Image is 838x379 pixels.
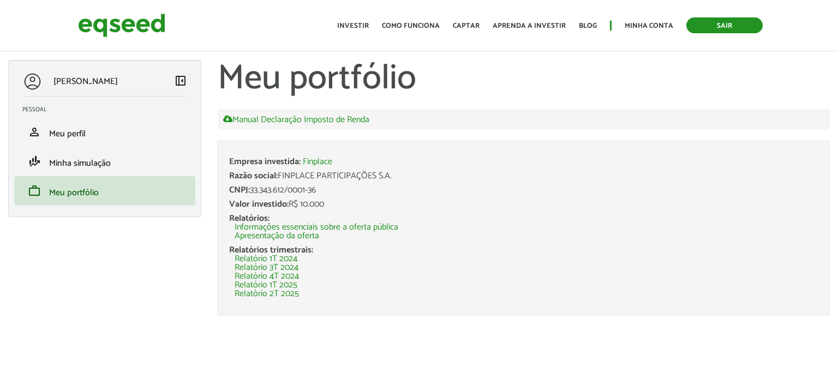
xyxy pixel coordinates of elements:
a: Finplace [303,158,332,166]
a: Como funciona [382,22,440,29]
p: [PERSON_NAME] [53,76,118,87]
div: FINPLACE PARTICIPAÇÕES S.A. [229,172,818,181]
a: personMeu perfil [22,125,187,139]
a: Sair [686,17,763,33]
a: finance_modeMinha simulação [22,155,187,168]
a: Manual Declaração Imposto de Renda [223,115,369,124]
h2: Pessoal [22,106,195,113]
a: Captar [453,22,480,29]
a: Relatório 4T 2024 [235,272,299,281]
span: person [28,125,41,139]
span: Razão social: [229,169,278,183]
div: R$ 10.000 [229,200,818,209]
a: Informações essenciais sobre a oferta pública [235,223,398,232]
span: Meu portfólio [49,185,99,200]
span: Meu perfil [49,127,86,141]
li: Meu portfólio [14,176,195,206]
a: workMeu portfólio [22,184,187,197]
li: Meu perfil [14,117,195,147]
a: Minha conta [625,22,673,29]
span: Relatórios: [229,211,270,226]
span: Empresa investida: [229,154,301,169]
li: Minha simulação [14,147,195,176]
div: 33.343.612/0001-36 [229,186,818,195]
span: Relatórios trimestrais: [229,243,313,257]
a: Apresentação da oferta [235,232,319,240]
span: Minha simulação [49,156,111,171]
a: Colapsar menu [174,74,187,89]
span: work [28,184,41,197]
span: left_panel_close [174,74,187,87]
span: Valor investido: [229,197,289,212]
a: Relatório 3T 2024 [235,263,298,272]
a: Relatório 1T 2024 [235,255,297,263]
a: Investir [337,22,369,29]
h1: Meu portfólio [218,60,830,98]
a: Relatório 2T 2025 [235,290,299,298]
a: Blog [579,22,597,29]
span: CNPJ: [229,183,250,197]
a: Aprenda a investir [493,22,566,29]
img: EqSeed [78,11,165,40]
span: finance_mode [28,155,41,168]
a: Relatório 1T 2025 [235,281,297,290]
